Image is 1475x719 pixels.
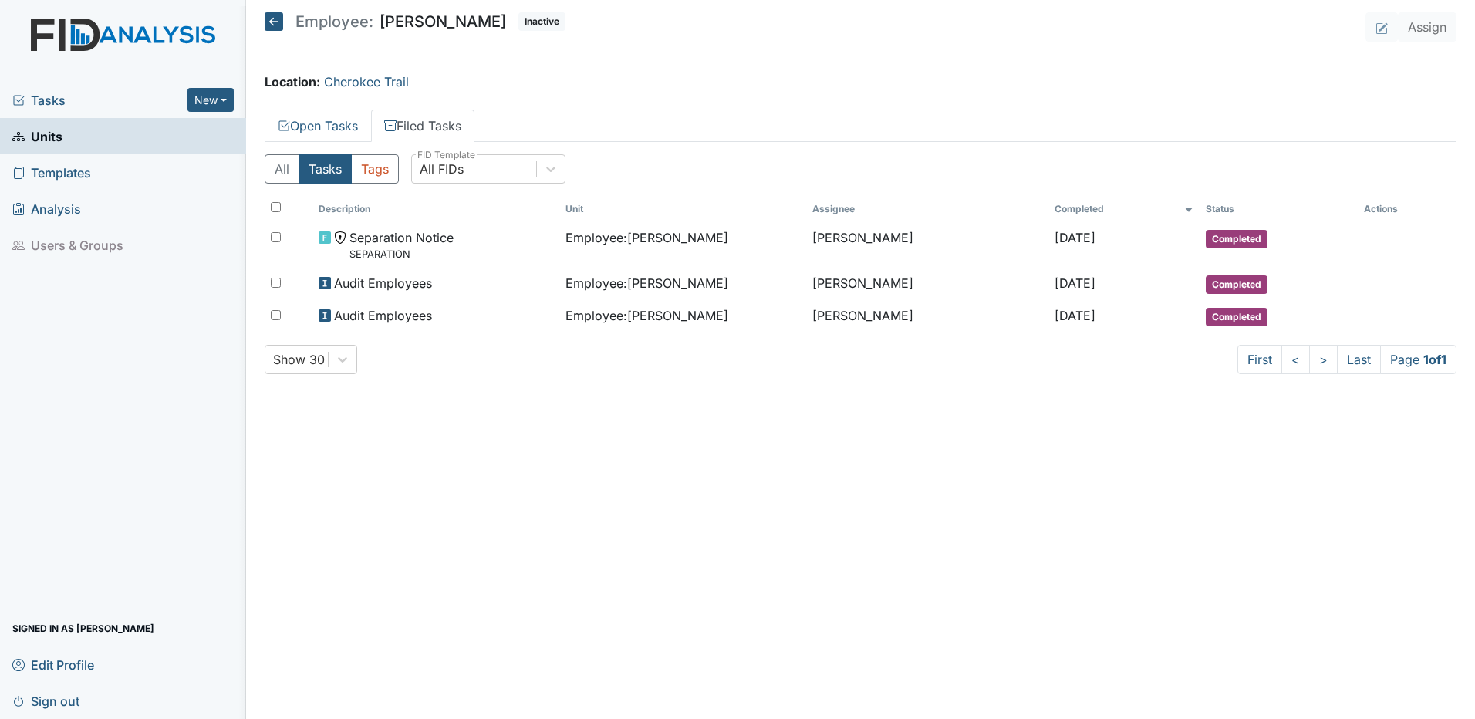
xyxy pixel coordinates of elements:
span: Templates [12,160,91,184]
small: SEPARATION [349,247,454,262]
a: < [1281,345,1310,374]
span: Employee : [PERSON_NAME] [565,228,728,247]
span: [DATE] [1055,275,1095,291]
th: Toggle SortBy [312,196,559,222]
input: Toggle All Rows Selected [271,202,281,212]
a: Last [1337,345,1381,374]
th: Assignee [806,196,1048,222]
button: Assign [1398,12,1456,42]
span: Employee: [295,14,373,29]
a: Tasks [12,91,187,110]
button: Tags [351,154,399,184]
th: Toggle SortBy [1200,196,1358,222]
div: Filed Tasks [265,154,1456,374]
div: Show 30 [273,350,325,369]
td: [PERSON_NAME] [806,300,1048,332]
span: Signed in as [PERSON_NAME] [12,616,154,640]
a: > [1309,345,1338,374]
div: All FIDs [420,160,464,178]
span: Units [12,124,62,148]
a: Open Tasks [265,110,371,142]
span: Employee : [PERSON_NAME] [565,306,728,325]
td: [PERSON_NAME] [806,222,1048,268]
span: Completed [1206,230,1267,248]
th: Toggle SortBy [1048,196,1200,222]
a: First [1237,345,1282,374]
span: Inactive [518,12,565,31]
span: Audit Employees [334,274,432,292]
nav: task-pagination [1237,345,1456,374]
span: Employee : [PERSON_NAME] [565,274,728,292]
span: Separation Notice SEPARATION [349,228,454,262]
span: [DATE] [1055,230,1095,245]
button: New [187,88,234,112]
strong: 1 of 1 [1423,352,1446,367]
a: Cherokee Trail [324,74,409,89]
th: Toggle SortBy [559,196,806,222]
span: Completed [1206,275,1267,294]
span: Sign out [12,689,79,713]
td: [PERSON_NAME] [806,268,1048,300]
button: All [265,154,299,184]
h5: [PERSON_NAME] [265,12,565,31]
span: [DATE] [1055,308,1095,323]
div: Type filter [265,154,399,184]
th: Actions [1358,196,1435,222]
a: Filed Tasks [371,110,474,142]
button: Tasks [299,154,352,184]
span: Analysis [12,197,81,221]
strong: Location: [265,74,320,89]
span: Page [1380,345,1456,374]
span: Completed [1206,308,1267,326]
span: Audit Employees [334,306,432,325]
span: Edit Profile [12,653,94,677]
